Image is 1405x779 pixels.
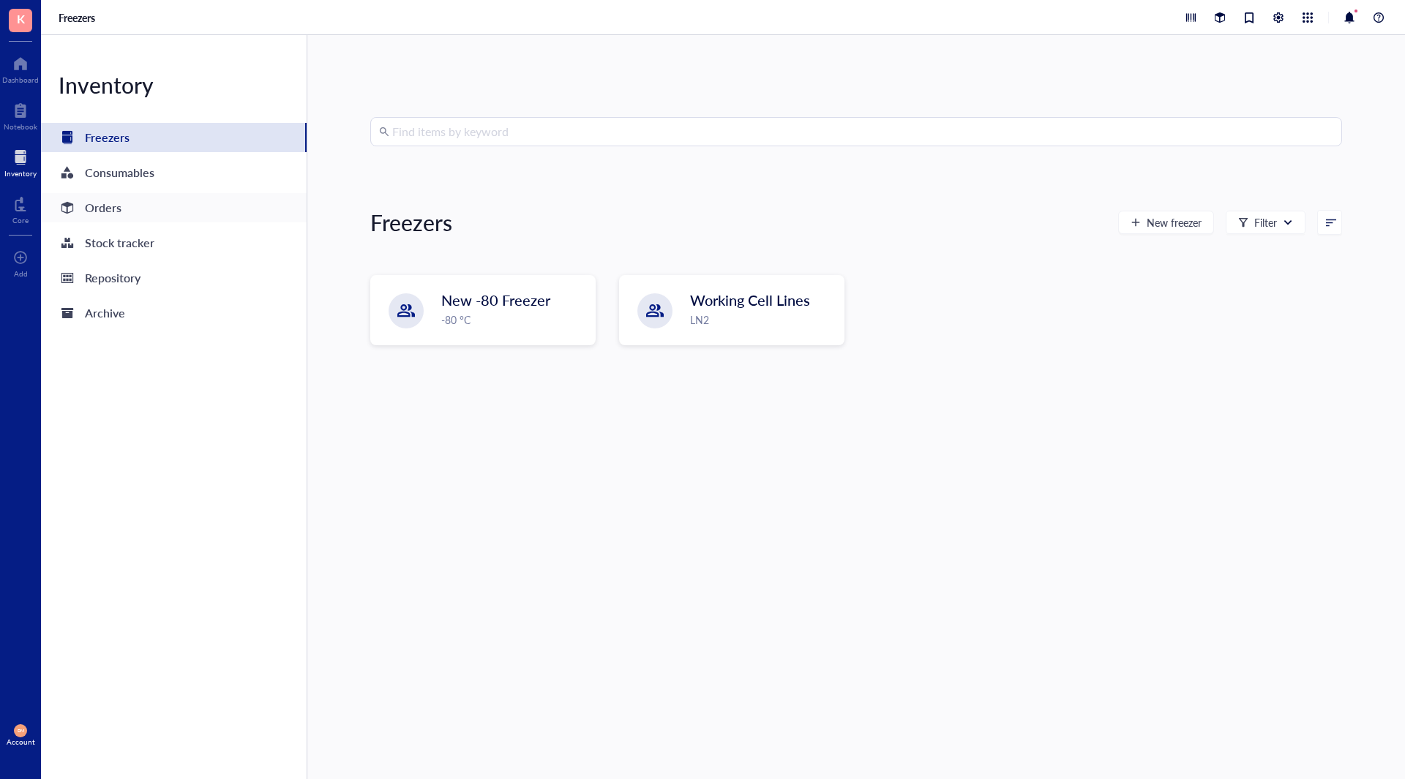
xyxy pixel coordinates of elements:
span: New -80 Freezer [441,290,550,310]
div: Filter [1254,214,1277,230]
a: Stock tracker [41,228,307,257]
div: Orders [85,197,121,218]
div: Consumables [85,162,154,183]
div: LN2 [690,312,835,328]
div: Inventory [41,70,307,99]
a: Repository [41,263,307,293]
div: Freezers [370,208,452,237]
span: K [17,10,25,28]
a: Freezers [41,123,307,152]
div: Freezers [85,127,130,148]
span: Working Cell Lines [690,290,810,310]
span: New freezer [1147,217,1202,228]
a: Inventory [4,146,37,178]
div: Core [12,216,29,225]
a: Consumables [41,158,307,187]
a: Core [12,192,29,225]
div: Add [14,269,28,278]
div: Stock tracker [85,233,154,253]
div: Notebook [4,122,37,131]
div: -80 °C [441,312,586,328]
a: Orders [41,193,307,222]
a: Archive [41,298,307,328]
a: Notebook [4,99,37,131]
a: Freezers [59,11,98,24]
div: Account [7,737,35,746]
div: Inventory [4,169,37,178]
a: Dashboard [2,52,39,84]
button: New freezer [1118,211,1214,234]
div: Archive [85,303,125,323]
div: Repository [85,268,140,288]
div: Dashboard [2,75,39,84]
span: DM [17,728,24,733]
